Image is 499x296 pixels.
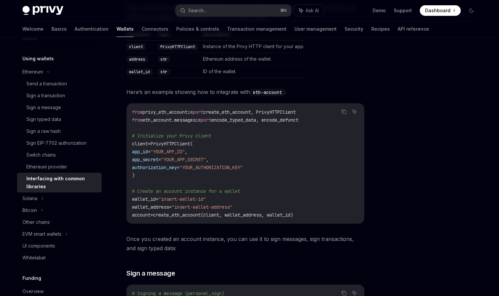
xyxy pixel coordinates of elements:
[126,87,364,97] span: Here’s an example showing how to integrate with :
[26,139,86,147] div: Sign EIP-7702 authorization
[371,21,390,37] a: Recipes
[200,53,304,66] td: Ethereum address of the wallet.
[200,66,304,78] td: ID of the wallet.
[17,78,102,90] a: Send a transaction
[132,196,156,202] span: wallet_id
[22,242,55,250] div: UI components
[22,6,63,15] img: dark logo
[75,21,109,37] a: Authentication
[172,204,232,210] span: "insert-wallet-address"
[132,172,135,178] span: )
[22,206,37,214] div: Bitcoin
[185,149,187,155] span: ,
[150,212,153,218] span: =
[17,252,102,264] a: Whitelabel
[425,7,450,14] span: Dashboard
[26,127,61,135] div: Sign a raw hash
[26,80,67,88] div: Send a transaction
[51,21,67,37] a: Basics
[227,21,286,37] a: Transaction management
[294,5,323,16] button: Ask AI
[132,149,148,155] span: app_id
[143,117,195,123] span: eth_account.messages
[176,5,291,16] button: Search...⌘K
[187,109,203,115] span: import
[143,109,187,115] span: privy_eth_account
[126,269,175,278] span: Sign a message
[126,69,152,75] code: wallet_id
[398,21,429,37] a: API reference
[169,204,172,210] span: =
[132,164,177,170] span: authorization_key
[200,41,304,53] td: Instance of the Privy HTTP client for your app.
[158,44,198,50] code: PrivyHTTPClient
[17,90,102,102] a: Sign a transaction
[206,157,209,163] span: ,
[22,274,41,282] h5: Funding
[22,21,44,37] a: Welcome
[211,117,298,123] span: encode_typed_data, encode_defunct
[132,117,143,123] span: from
[17,173,102,192] a: Interfacing with common libraries
[150,149,185,155] span: "YOUR_APP_ID"
[132,109,143,115] span: from
[177,164,180,170] span: =
[394,7,412,14] a: Support
[22,55,54,63] h5: Using wallets
[158,56,170,63] code: str
[180,164,243,170] span: "YOUR_AUTHORIZATION_KEY"
[176,21,219,37] a: Policies & controls
[132,212,150,218] span: account
[195,117,211,123] span: import
[203,109,296,115] span: create_eth_account, PrivyHTTPClient
[148,141,150,147] span: =
[17,137,102,149] a: Sign EIP-7702 authorization
[132,188,240,194] span: # Create an account instance for a wallet
[420,5,461,16] a: Dashboard
[126,44,146,50] code: client
[188,7,207,15] div: Search...
[17,161,102,173] a: Ethereum provider
[26,151,56,159] div: Switch chains
[340,107,348,116] button: Copy the contents from the code block
[156,196,158,202] span: =
[17,216,102,228] a: Other chains
[116,21,134,37] a: Wallets
[280,8,287,13] span: ⌘ K
[132,133,211,139] span: # Initialize your Privy client
[126,56,148,63] code: address
[148,149,150,155] span: =
[22,68,43,76] div: Ethereum
[17,113,102,125] a: Sign typed data
[132,141,148,147] span: client
[17,149,102,161] a: Switch chains
[26,175,98,191] div: Interfacing with common libraries
[153,212,293,218] span: create_eth_account(client, wallet_address, wallet_id)
[26,92,65,100] div: Sign a transaction
[158,69,170,75] code: str
[132,157,158,163] span: app_secret
[17,240,102,252] a: UI components
[22,218,50,226] div: Other chains
[17,125,102,137] a: Sign a raw hash
[26,163,67,171] div: Ethereum provider
[158,157,161,163] span: =
[150,141,193,147] span: PrivyHTTPClient(
[142,21,168,37] a: Connectors
[306,7,319,14] span: Ask AI
[26,104,61,111] div: Sign a message
[17,102,102,113] a: Sign a message
[294,21,337,37] a: User management
[345,21,363,37] a: Security
[26,115,61,123] div: Sign typed data
[373,7,386,14] a: Demo
[158,196,206,202] span: "insert-wallet-id"
[161,157,206,163] span: "YOUR_APP_SECRET"
[350,107,359,116] button: Ask AI
[22,230,61,238] div: EVM smart wallets
[126,234,364,253] span: Once you created an account instance, you can use it to sign messages, sign transactions, and sig...
[22,287,44,295] div: Overview
[250,89,284,96] code: eth-account
[466,5,477,16] button: Toggle dark mode
[22,194,37,202] div: Solana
